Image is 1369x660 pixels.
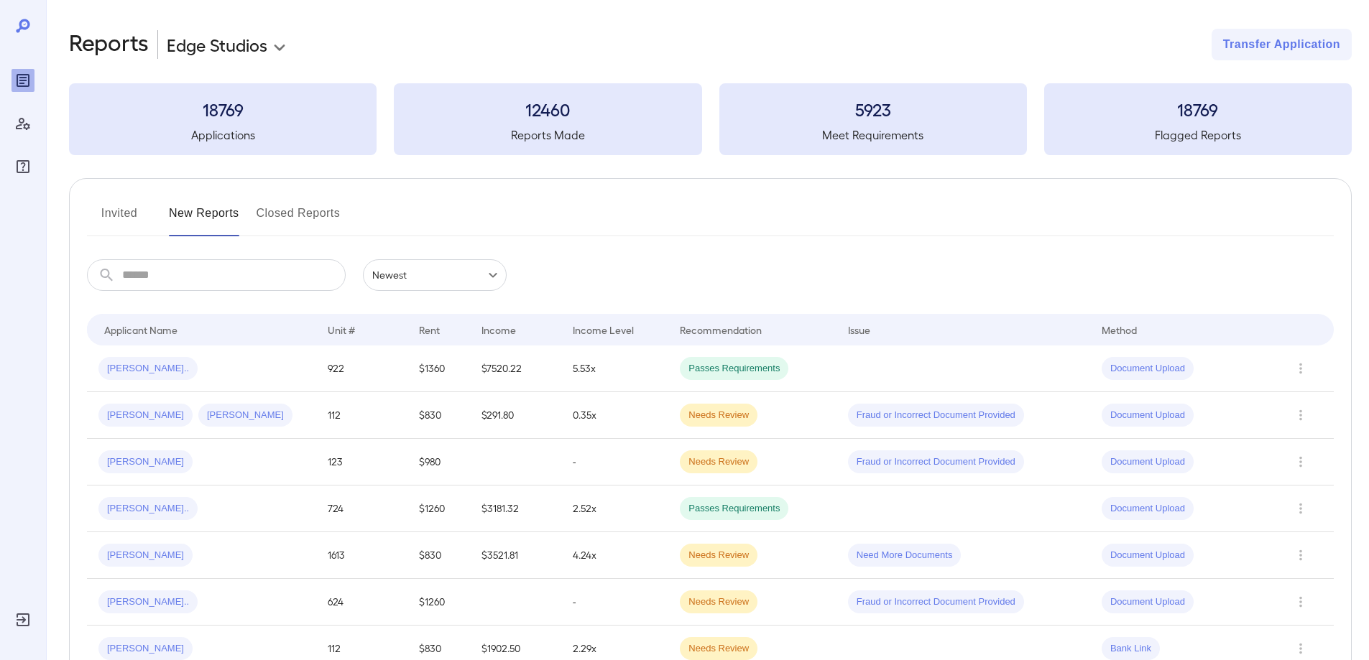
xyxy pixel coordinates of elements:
span: Fraud or Incorrect Document Provided [848,409,1024,422]
button: Row Actions [1289,637,1312,660]
span: Fraud or Incorrect Document Provided [848,595,1024,609]
span: [PERSON_NAME].. [98,502,198,516]
div: Manage Users [11,112,34,135]
button: Row Actions [1289,404,1312,427]
span: Document Upload [1102,502,1194,516]
div: Income [481,321,516,338]
span: [PERSON_NAME] [98,642,193,656]
p: Edge Studios [167,33,267,56]
span: [PERSON_NAME].. [98,595,198,609]
h3: 18769 [1044,98,1352,121]
h3: 18769 [69,98,377,121]
td: $830 [407,392,470,439]
td: 112 [316,392,407,439]
td: - [561,439,668,485]
td: $291.80 [470,392,561,439]
h5: Flagged Reports [1044,126,1352,144]
span: Fraud or Incorrect Document Provided [848,455,1024,469]
div: Unit # [328,321,355,338]
span: [PERSON_NAME] [98,455,193,469]
div: FAQ [11,155,34,178]
h3: 12460 [394,98,701,121]
span: Document Upload [1102,549,1194,562]
td: $980 [407,439,470,485]
span: Bank Link [1102,642,1160,656]
button: Invited [87,202,152,236]
div: Rent [419,321,442,338]
span: Document Upload [1102,362,1194,376]
span: Needs Review [680,549,757,562]
td: 624 [316,579,407,626]
div: Newest [363,259,507,291]
span: Document Upload [1102,409,1194,422]
span: Document Upload [1102,455,1194,469]
div: Method [1102,321,1137,338]
td: 4.24x [561,532,668,579]
td: $3521.81 [470,532,561,579]
button: Row Actions [1289,357,1312,380]
button: Row Actions [1289,590,1312,613]
td: $1260 [407,485,470,532]
td: $830 [407,532,470,579]
span: [PERSON_NAME] [198,409,292,422]
td: - [561,579,668,626]
div: Applicant Name [104,321,178,338]
h5: Meet Requirements [719,126,1027,144]
td: 5.53x [561,345,668,392]
td: $7520.22 [470,345,561,392]
div: Reports [11,69,34,92]
span: [PERSON_NAME] [98,549,193,562]
h2: Reports [69,29,149,60]
td: 2.52x [561,485,668,532]
td: $1360 [407,345,470,392]
button: Row Actions [1289,497,1312,520]
span: Document Upload [1102,595,1194,609]
td: 123 [316,439,407,485]
div: Income Level [573,321,634,338]
td: 724 [316,485,407,532]
button: New Reports [169,202,239,236]
span: Needs Review [680,409,757,422]
h5: Applications [69,126,377,144]
td: $3181.32 [470,485,561,532]
span: Needs Review [680,642,757,656]
span: Passes Requirements [680,502,788,516]
span: Needs Review [680,455,757,469]
span: [PERSON_NAME] [98,409,193,422]
button: Row Actions [1289,450,1312,473]
td: 922 [316,345,407,392]
td: 0.35x [561,392,668,439]
div: Issue [848,321,871,338]
button: Transfer Application [1212,29,1352,60]
span: Need More Documents [848,549,962,562]
button: Row Actions [1289,544,1312,567]
div: Log Out [11,608,34,631]
td: 1613 [316,532,407,579]
span: Passes Requirements [680,362,788,376]
summary: 18769Applications12460Reports Made5923Meet Requirements18769Flagged Reports [69,83,1352,155]
h3: 5923 [719,98,1027,121]
button: Closed Reports [257,202,341,236]
span: [PERSON_NAME].. [98,362,198,376]
div: Recommendation [680,321,762,338]
h5: Reports Made [394,126,701,144]
span: Needs Review [680,595,757,609]
td: $1260 [407,579,470,626]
